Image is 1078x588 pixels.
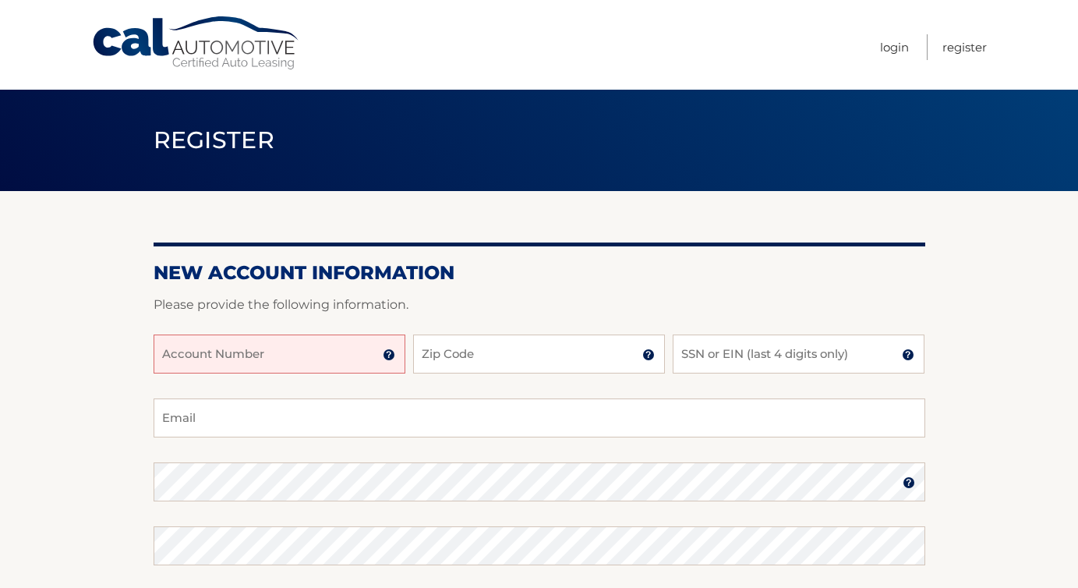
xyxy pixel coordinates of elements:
[902,349,914,361] img: tooltip.svg
[413,335,665,374] input: Zip Code
[880,34,909,60] a: Login
[673,335,924,374] input: SSN or EIN (last 4 digits only)
[942,34,987,60] a: Register
[154,335,405,374] input: Account Number
[903,476,915,489] img: tooltip.svg
[642,349,655,361] img: tooltip.svg
[383,349,395,361] img: tooltip.svg
[91,16,302,71] a: Cal Automotive
[154,398,925,437] input: Email
[154,294,925,316] p: Please provide the following information.
[154,126,275,154] span: Register
[154,261,925,285] h2: New Account Information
